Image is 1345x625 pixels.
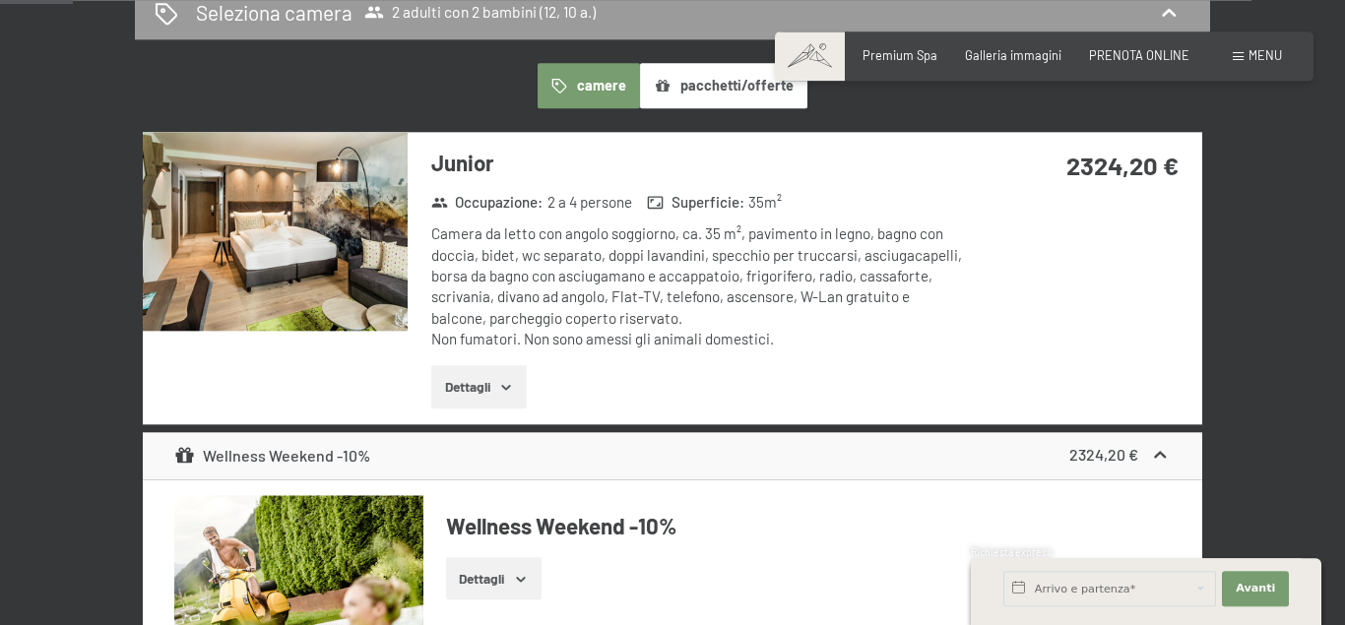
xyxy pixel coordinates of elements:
[1249,47,1282,63] span: Menu
[431,223,964,349] div: Camera da letto con angolo soggiorno, ca. 35 m², pavimento in legno, bagno con doccia, bidet, wc ...
[174,444,370,468] div: Wellness Weekend -10%
[431,148,964,178] h3: Junior
[1236,581,1275,596] span: Avanti
[1222,571,1289,606] button: Avanti
[431,192,544,213] strong: Occupazione :
[647,192,744,213] strong: Superficie :
[446,557,542,600] button: Dettagli
[1069,445,1138,464] strong: 2324,20 €
[1066,150,1179,180] strong: 2324,20 €
[431,365,527,408] button: Dettagli
[748,192,782,213] span: 35 m²
[143,432,1202,479] div: Wellness Weekend -10%2324,20 €
[971,546,1052,558] span: Richiesta express
[640,63,807,108] button: pacchetti/offerte
[538,63,640,108] button: camere
[364,2,596,22] span: 2 adulti con 2 bambini (12, 10 a.)
[965,47,1061,63] a: Galleria immagini
[863,47,937,63] a: Premium Spa
[547,192,632,213] span: 2 a 4 persone
[446,511,1171,541] h4: Wellness Weekend -10%
[1089,47,1189,63] a: PRENOTA ONLINE
[143,132,408,331] img: mss_renderimg.php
